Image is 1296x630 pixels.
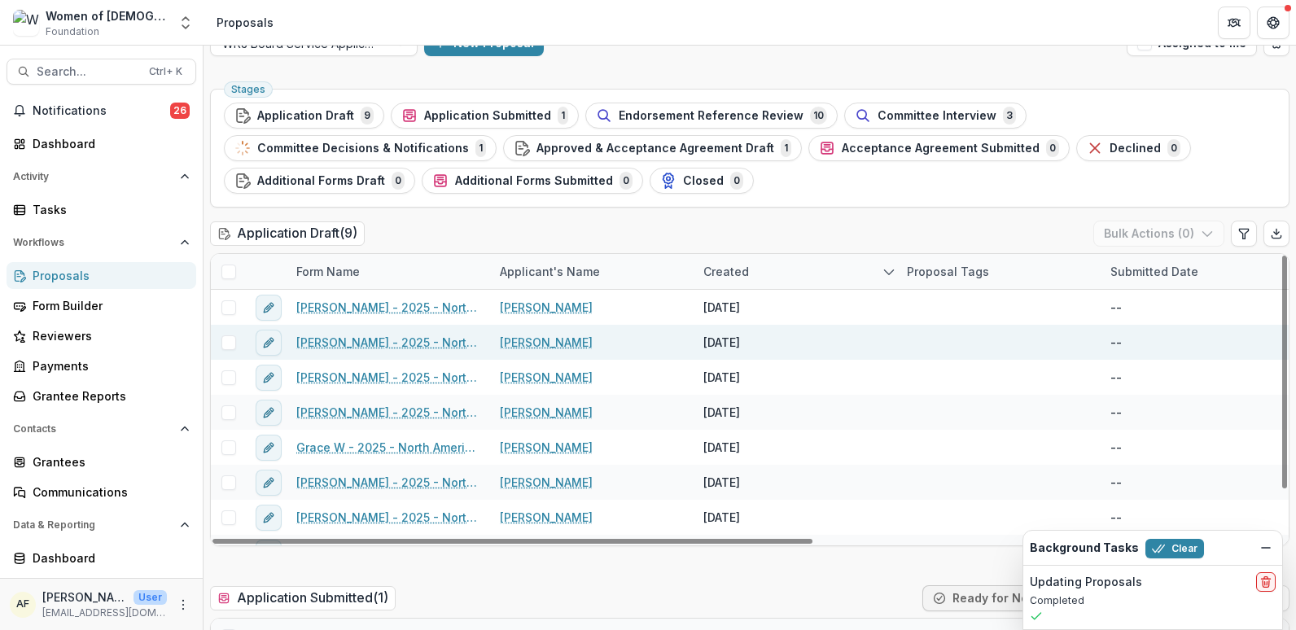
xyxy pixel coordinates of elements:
[703,474,740,491] div: [DATE]
[224,103,384,129] button: Application Draft9
[33,297,183,314] div: Form Builder
[503,135,802,161] button: Approved & Acceptance Agreement Draft1
[13,171,173,182] span: Activity
[703,299,740,316] div: [DATE]
[7,416,196,442] button: Open Contacts
[46,7,168,24] div: Women of [DEMOGRAPHIC_DATA]
[808,135,1070,161] button: Acceptance Agreement Submitted0
[844,103,1027,129] button: Committee Interview3
[1110,509,1122,526] div: --
[256,330,282,356] button: edit
[7,352,196,379] a: Payments
[878,109,996,123] span: Committee Interview
[257,142,469,155] span: Committee Decisions & Notifications
[1110,299,1122,316] div: --
[224,135,497,161] button: Committee Decisions & Notifications1
[694,254,897,289] div: Created
[7,322,196,349] a: Reviewers
[7,164,196,190] button: Open Activity
[842,142,1040,155] span: Acceptance Agreement Submitted
[37,65,139,79] span: Search...
[33,104,170,118] span: Notifications
[683,174,724,188] span: Closed
[296,404,480,421] a: [PERSON_NAME] - 2025 - North American Board Service Application 2026
[1076,135,1191,161] button: Declined0
[42,588,127,606] p: [PERSON_NAME]
[287,263,370,280] div: Form Name
[455,174,613,188] span: Additional Forms Submitted
[7,262,196,289] a: Proposals
[296,299,480,316] a: [PERSON_NAME] - 2025 - North American Board Service Application 2026
[33,387,183,405] div: Grantee Reports
[500,334,593,351] a: [PERSON_NAME]
[7,59,196,85] button: Search...
[33,483,183,501] div: Communications
[7,448,196,475] a: Grantees
[33,135,183,152] div: Dashboard
[224,168,415,194] button: Additional Forms Draft0
[703,369,740,386] div: [DATE]
[620,172,633,190] span: 0
[424,109,551,123] span: Application Submitted
[42,606,167,620] p: [EMAIL_ADDRESS][DOMAIN_NAME]
[500,369,593,386] a: [PERSON_NAME]
[361,107,374,125] span: 9
[13,423,173,435] span: Contacts
[585,103,838,129] button: Endorsement Reference Review10
[1218,7,1250,39] button: Partners
[897,254,1101,289] div: Proposal Tags
[922,585,1087,611] button: Ready for Next Stage
[490,254,694,289] div: Applicant's Name
[256,470,282,496] button: edit
[210,221,365,245] h2: Application Draft ( 9 )
[296,334,480,351] a: [PERSON_NAME] - 2025 - North American Board Service Application 2026
[7,575,196,602] a: Data Report
[7,292,196,319] a: Form Builder
[170,103,190,119] span: 26
[703,334,740,351] div: [DATE]
[296,509,480,526] a: [PERSON_NAME] - 2025 - North American Board Service Application 2026
[703,509,740,526] div: [DATE]
[1030,575,1142,589] h2: Updating Proposals
[703,404,740,421] div: [DATE]
[1046,139,1059,157] span: 0
[256,295,282,321] button: edit
[650,168,754,194] button: Closed0
[897,263,999,280] div: Proposal Tags
[500,509,593,526] a: [PERSON_NAME]
[1110,142,1161,155] span: Declined
[558,107,568,125] span: 1
[13,237,173,248] span: Workflows
[694,263,759,280] div: Created
[7,383,196,409] a: Grantee Reports
[422,168,643,194] button: Additional Forms Submitted0
[500,404,593,421] a: [PERSON_NAME]
[1110,334,1122,351] div: --
[33,357,183,374] div: Payments
[1030,593,1276,608] p: Completed
[287,254,490,289] div: Form Name
[33,549,183,567] div: Dashboard
[536,142,774,155] span: Approved & Acceptance Agreement Draft
[475,139,486,157] span: 1
[46,24,99,39] span: Foundation
[7,98,196,124] button: Notifications26
[13,519,173,531] span: Data & Reporting
[730,172,743,190] span: 0
[296,439,480,456] a: Grace W - 2025 - North American Board Service Application 2026
[33,201,183,218] div: Tasks
[1256,538,1276,558] button: Dismiss
[1263,221,1289,247] button: Export table data
[146,63,186,81] div: Ctrl + K
[392,172,405,190] span: 0
[1110,439,1122,456] div: --
[7,512,196,538] button: Open Data & Reporting
[7,479,196,505] a: Communications
[703,439,740,456] div: [DATE]
[7,196,196,223] a: Tasks
[1110,474,1122,491] div: --
[1101,263,1208,280] div: Submitted Date
[16,599,29,610] div: Amanda Feldman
